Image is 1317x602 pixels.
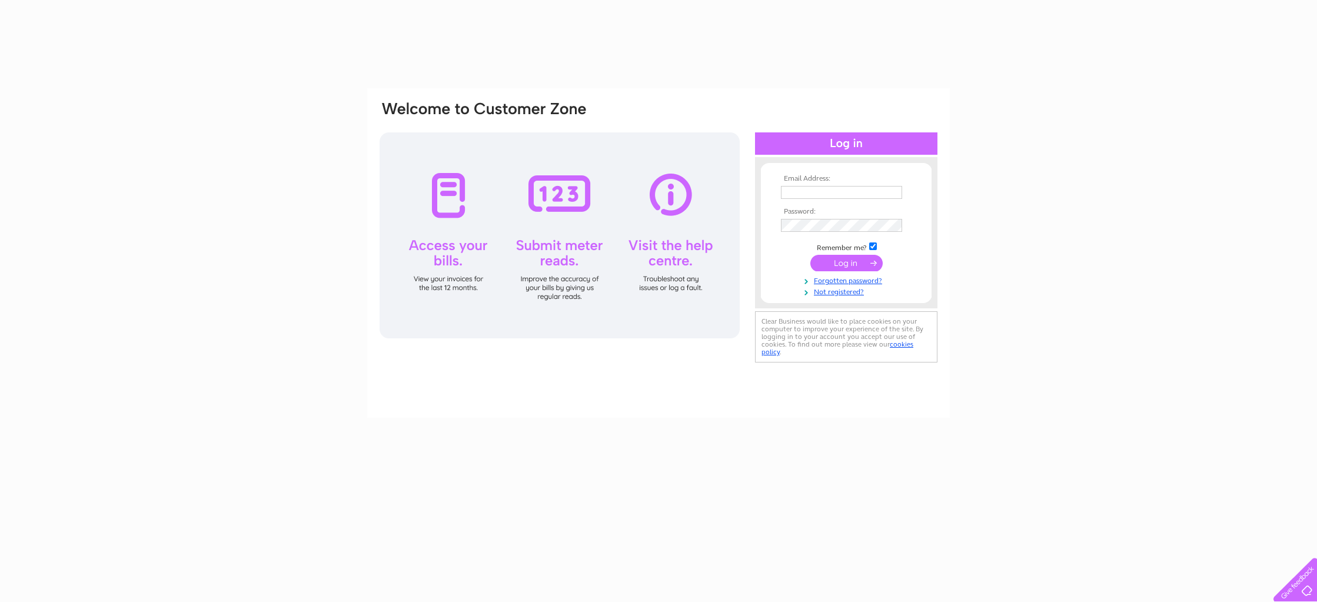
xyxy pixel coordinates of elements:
a: cookies policy [761,340,913,356]
a: Not registered? [781,285,914,297]
th: Password: [778,208,914,216]
th: Email Address: [778,175,914,183]
input: Submit [810,255,883,271]
a: Forgotten password? [781,274,914,285]
td: Remember me? [778,241,914,252]
div: Clear Business would like to place cookies on your computer to improve your experience of the sit... [755,311,937,362]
